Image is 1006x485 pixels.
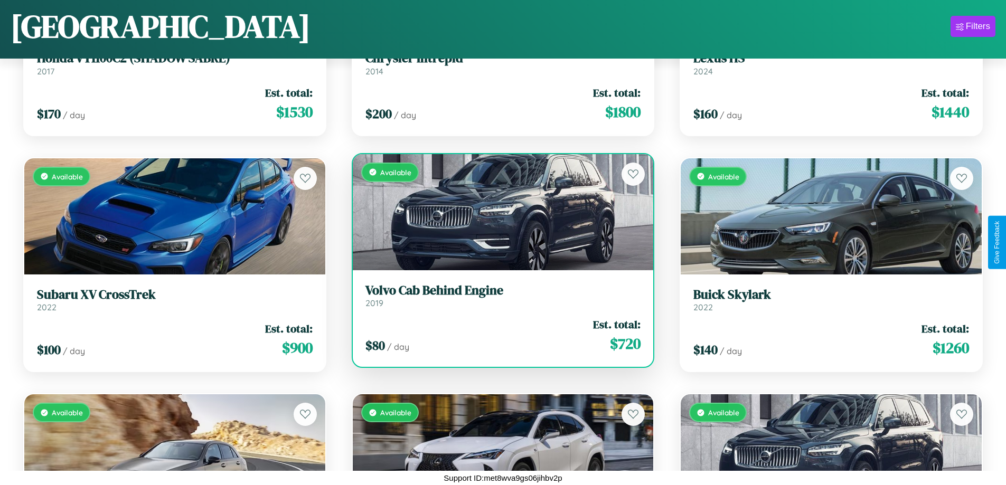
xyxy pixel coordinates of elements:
span: $ 80 [365,337,385,354]
span: $ 1440 [932,101,969,122]
h1: [GEOGRAPHIC_DATA] [11,5,311,48]
span: $ 1260 [933,337,969,358]
a: Buick Skylark2022 [693,287,969,313]
div: Give Feedback [993,221,1001,264]
span: 2022 [693,302,713,312]
h3: Honda VT1100C2 (SHADOW SABRE) [37,51,313,66]
span: Available [52,172,83,181]
span: $ 900 [282,337,313,358]
span: $ 170 [37,105,61,122]
span: Available [708,172,739,181]
span: / day [720,346,742,356]
span: $ 100 [37,341,61,358]
span: / day [63,346,85,356]
span: / day [720,110,742,120]
h3: Subaru XV CrossTrek [37,287,313,302]
span: Available [52,408,83,417]
span: / day [394,110,416,120]
span: Est. total: [265,321,313,336]
a: Lexus HS2024 [693,51,969,77]
h3: Buick Skylark [693,287,969,302]
span: $ 160 [693,105,718,122]
span: $ 1800 [605,101,641,122]
span: / day [63,110,85,120]
p: Support ID: met8wva9gs06jihbv2p [444,471,562,485]
a: Honda VT1100C2 (SHADOW SABRE)2017 [37,51,313,77]
span: $ 720 [610,333,641,354]
span: 2024 [693,66,713,77]
span: Est. total: [922,85,969,100]
h3: Volvo Cab Behind Engine [365,283,641,298]
span: Available [380,168,411,177]
span: Est. total: [593,317,641,332]
div: Filters [966,21,990,32]
a: Chrysler Intrepid2014 [365,51,641,77]
span: 2017 [37,66,54,77]
span: 2014 [365,66,383,77]
span: / day [387,341,409,352]
h3: Lexus HS [693,51,969,66]
a: Volvo Cab Behind Engine2019 [365,283,641,309]
span: Est. total: [265,85,313,100]
span: $ 140 [693,341,718,358]
span: 2022 [37,302,57,312]
span: 2019 [365,298,383,308]
button: Filters [951,16,995,37]
span: Available [708,408,739,417]
span: Available [380,408,411,417]
span: $ 200 [365,105,392,122]
span: $ 1530 [276,101,313,122]
span: Est. total: [593,85,641,100]
span: Est. total: [922,321,969,336]
a: Subaru XV CrossTrek2022 [37,287,313,313]
h3: Chrysler Intrepid [365,51,641,66]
